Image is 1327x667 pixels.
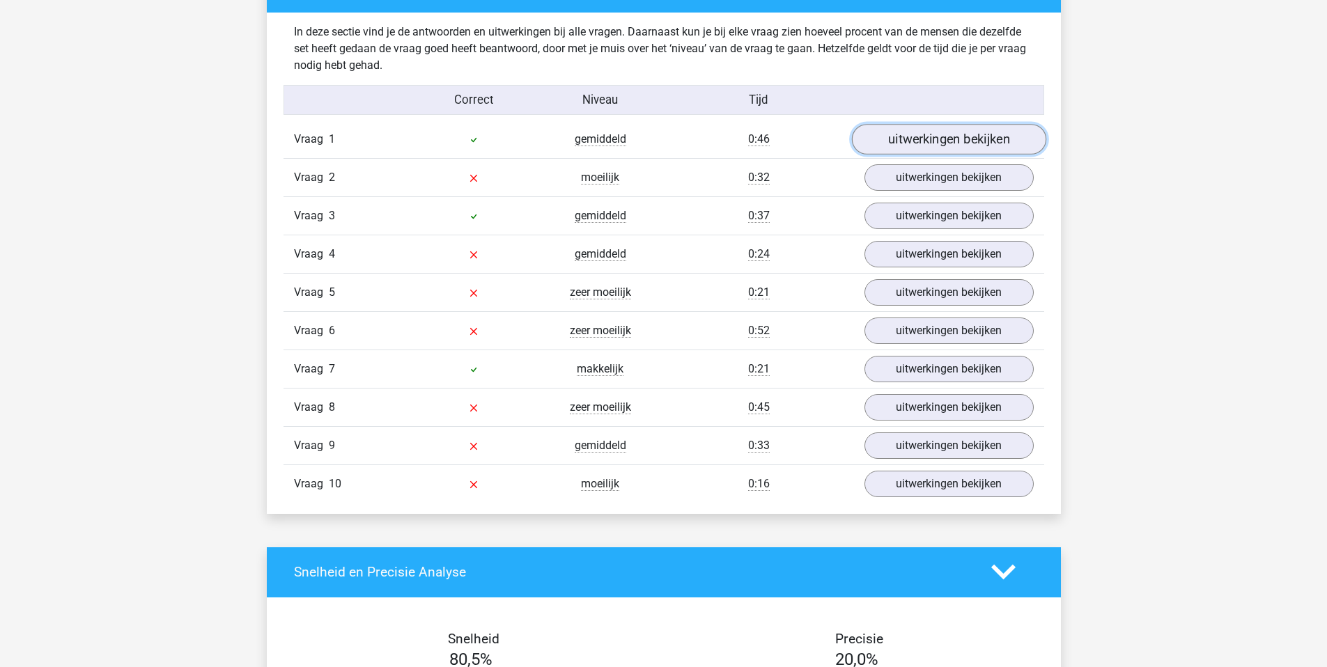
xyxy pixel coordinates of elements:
span: 6 [329,324,335,337]
span: makkelijk [577,362,623,376]
div: In deze sectie vind je de antwoorden en uitwerkingen bij alle vragen. Daarnaast kun je bij elke v... [284,24,1044,74]
a: uitwerkingen bekijken [864,471,1034,497]
span: moeilijk [581,171,619,185]
span: 3 [329,209,335,222]
span: gemiddeld [575,439,626,453]
div: Tijd [663,91,853,109]
div: Niveau [537,91,664,109]
span: gemiddeld [575,209,626,223]
span: 0:16 [748,477,770,491]
span: Vraag [294,399,329,416]
a: uitwerkingen bekijken [864,394,1034,421]
span: Vraag [294,169,329,186]
span: 7 [329,362,335,375]
span: gemiddeld [575,132,626,146]
span: Vraag [294,284,329,301]
a: uitwerkingen bekijken [864,279,1034,306]
span: Vraag [294,437,329,454]
span: 0:45 [748,400,770,414]
span: zeer moeilijk [570,324,631,338]
span: 0:52 [748,324,770,338]
span: 8 [329,400,335,414]
div: Correct [410,91,537,109]
a: uitwerkingen bekijken [864,432,1034,459]
span: Vraag [294,131,329,148]
h4: Precisie [680,631,1039,647]
span: 10 [329,477,341,490]
span: 0:37 [748,209,770,223]
a: uitwerkingen bekijken [864,317,1034,344]
span: 0:21 [748,362,770,376]
span: Vraag [294,246,329,262]
span: Vraag [294,207,329,224]
span: 0:32 [748,171,770,185]
span: Vraag [294,476,329,492]
span: 2 [329,171,335,184]
span: zeer moeilijk [570,285,631,299]
span: 0:24 [748,247,770,261]
span: zeer moeilijk [570,400,631,414]
span: 0:46 [748,132,770,146]
h4: Snelheid [294,631,653,647]
span: 9 [329,439,335,452]
span: Vraag [294,322,329,339]
span: 5 [329,285,335,299]
a: uitwerkingen bekijken [864,164,1034,191]
a: uitwerkingen bekijken [864,241,1034,267]
h4: Snelheid en Precisie Analyse [294,564,970,580]
span: 0:33 [748,439,770,453]
a: uitwerkingen bekijken [864,356,1034,382]
span: 4 [329,247,335,260]
span: Vraag [294,361,329,377]
a: uitwerkingen bekijken [864,203,1034,229]
a: uitwerkingen bekijken [851,124,1046,155]
span: 0:21 [748,285,770,299]
span: gemiddeld [575,247,626,261]
span: 1 [329,132,335,146]
span: moeilijk [581,477,619,491]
